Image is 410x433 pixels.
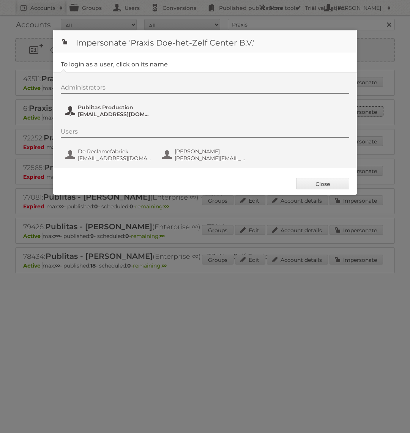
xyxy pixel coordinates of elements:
button: [PERSON_NAME] [PERSON_NAME][EMAIL_ADDRESS][DOMAIN_NAME] [161,147,251,162]
span: Publitas Production [78,104,151,111]
span: [PERSON_NAME][EMAIL_ADDRESS][DOMAIN_NAME] [175,155,248,162]
legend: To login as a user, click on its name [61,61,168,68]
span: De Reclamefabriek [78,148,151,155]
button: Publitas Production [EMAIL_ADDRESS][DOMAIN_NAME] [65,103,154,118]
span: [EMAIL_ADDRESS][DOMAIN_NAME] [78,111,151,118]
div: Administrators [61,84,349,94]
a: Close [296,178,349,189]
h1: Impersonate 'Praxis Doe-het-Zelf Center B.V.' [53,30,357,53]
button: De Reclamefabriek [EMAIL_ADDRESS][DOMAIN_NAME] [65,147,154,162]
div: Users [61,128,349,138]
span: [EMAIL_ADDRESS][DOMAIN_NAME] [78,155,151,162]
span: [PERSON_NAME] [175,148,248,155]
